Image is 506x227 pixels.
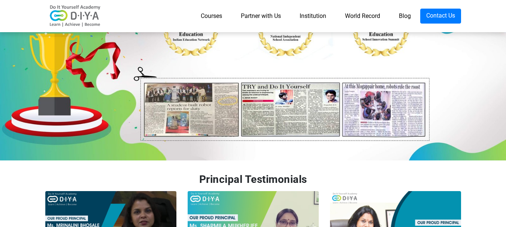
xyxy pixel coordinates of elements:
[290,9,336,24] a: Institution
[420,9,461,24] a: Contact Us
[231,9,290,24] a: Partner with Us
[45,5,105,27] img: logo-v2.png
[390,9,420,24] a: Blog
[336,9,390,24] a: World Record
[40,172,467,187] div: Principal Testimonials
[191,9,231,24] a: Courses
